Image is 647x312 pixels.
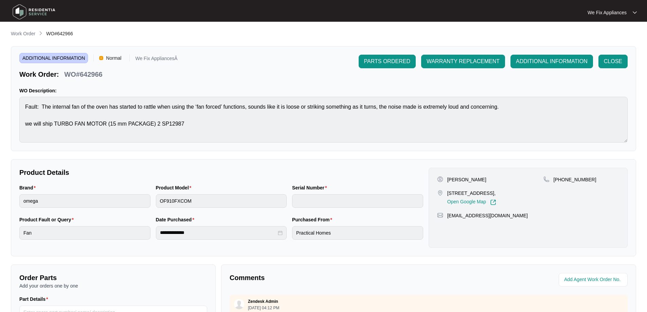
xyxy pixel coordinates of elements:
a: Work Order [10,30,37,38]
label: Product Fault or Query [19,216,76,223]
img: chevron-right [38,31,43,36]
p: Work Order: [19,70,59,79]
p: WO#642966 [64,70,102,79]
span: Normal [103,53,124,63]
textarea: Fault: The internal fan of the oven has started to rattle when using the ‘fan forced’ functions, ... [19,97,628,143]
input: Brand [19,194,150,208]
input: Serial Number [292,194,423,208]
span: PARTS ORDERED [364,57,410,66]
p: [DATE] 04:12 PM [248,306,279,310]
button: ADDITIONAL INFORMATION [510,55,593,68]
img: map-pin [543,176,550,182]
p: [PERSON_NAME] [447,176,486,183]
img: residentia service logo [10,2,58,22]
button: WARRANTY REPLACEMENT [421,55,505,68]
img: dropdown arrow [633,11,637,14]
span: ADDITIONAL INFORMATION [19,53,88,63]
input: Add Agent Work Order No. [564,276,624,284]
span: CLOSE [604,57,622,66]
span: WO#642966 [46,31,73,36]
p: We Fix AppliancesÂ [135,56,177,63]
p: Order Parts [19,273,207,282]
input: Date Purchased [160,229,277,236]
input: Product Fault or Query [19,226,150,240]
p: [STREET_ADDRESS], [447,190,496,197]
input: Purchased From [292,226,423,240]
label: Product Model [156,184,194,191]
p: Add your orders one by one [19,282,207,289]
label: Serial Number [292,184,329,191]
p: We Fix Appliances [588,9,627,16]
p: [PHONE_NUMBER] [554,176,596,183]
span: ADDITIONAL INFORMATION [516,57,588,66]
p: WO Description: [19,87,628,94]
button: PARTS ORDERED [359,55,416,68]
input: Product Model [156,194,287,208]
img: user.svg [234,299,244,309]
button: CLOSE [598,55,628,68]
span: WARRANTY REPLACEMENT [427,57,500,66]
img: user-pin [437,176,443,182]
img: Vercel Logo [99,56,103,60]
label: Brand [19,184,38,191]
img: Link-External [490,199,496,205]
label: Part Details [19,296,51,302]
p: [EMAIL_ADDRESS][DOMAIN_NAME] [447,212,528,219]
label: Purchased From [292,216,335,223]
p: Work Order [11,30,35,37]
p: Product Details [19,168,423,177]
a: Open Google Map [447,199,496,205]
label: Date Purchased [156,216,197,223]
p: Zendesk Admin [248,299,278,304]
p: Comments [230,273,424,282]
img: map-pin [437,212,443,218]
img: map-pin [437,190,443,196]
